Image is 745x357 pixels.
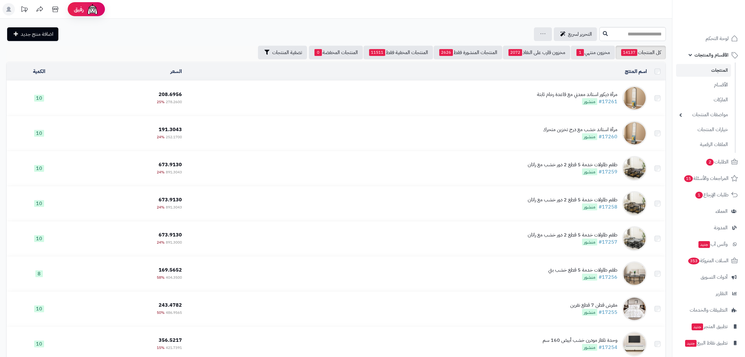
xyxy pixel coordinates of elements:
span: 673.9130 [159,231,182,239]
div: مفرش قطن 7 قطع نفرين [570,302,617,309]
span: طلبات الإرجاع [695,190,729,199]
div: وحدة تلفاز مودرن خشب أبيض 160 سم [543,337,617,344]
span: منشور [582,344,597,351]
span: 24% [157,134,165,140]
a: الماركات [676,93,731,107]
img: ai-face.png [86,3,99,16]
span: 25% [157,99,165,105]
a: أدوات التسويق [676,270,741,285]
span: 673.9130 [159,196,182,204]
span: 891.3043 [166,204,182,210]
span: 2 [706,158,714,166]
a: #17258 [598,203,617,211]
a: طلبات الإرجاع1 [676,187,741,202]
div: طقم طاولات خدمة 5 قطع 2 دور خشب مع راتان [528,196,617,204]
button: تصفية المنتجات [258,46,307,59]
span: 14137 [621,49,637,56]
span: تصفية المنتجات [272,49,302,56]
span: 252.1700 [166,134,182,140]
span: 50% [157,310,165,315]
span: 11511 [369,49,385,56]
a: التطبيقات والخدمات [676,303,741,318]
a: الملفات الرقمية [676,138,731,151]
span: 0 [314,49,322,56]
span: 891.3000 [166,240,182,245]
div: مرآة استاند خشب مع درج تخزين متحرك [543,126,617,133]
span: منشور [582,309,597,316]
img: طقم طاولات خدمة 5 قطع 2 دور خشب مع راتان [622,191,647,216]
span: 421.7391 [166,345,182,350]
a: السعر [170,68,182,75]
a: التقارير [676,286,741,301]
span: جديد [698,241,710,248]
a: المنتجات المخفضة0 [309,46,363,59]
a: وآتس آبجديد [676,237,741,252]
span: 208.6956 [159,91,182,98]
span: 243.4782 [159,301,182,309]
span: 1 [695,191,703,199]
span: العملاء [716,207,728,216]
img: logo-2.png [703,5,739,18]
a: اضافة منتج جديد [7,27,58,41]
div: طقم طاولات خدمة 5 قطع 2 دور خشب مع راتان [528,231,617,239]
a: المنتجات المخفية فقط11511 [363,46,433,59]
a: #17260 [598,133,617,140]
span: 24% [157,169,165,175]
span: منشور [582,239,597,245]
a: المراجعات والأسئلة15 [676,171,741,186]
img: مرآة ديكور استاند معدني مع قاعدة رخام ثابتة [622,86,647,111]
a: لوحة التحكم [676,31,741,46]
a: المنتجات المنشورة فقط2626 [434,46,502,59]
span: 191.3043 [159,126,182,133]
a: العملاء [676,204,741,219]
span: 353 [688,257,699,264]
a: الأقسام [676,78,731,92]
span: 10 [34,95,44,102]
a: المدونة [676,220,741,235]
span: الأقسام والمنتجات [694,51,729,59]
a: #17261 [598,98,617,105]
a: تطبيق نقاط البيعجديد [676,336,741,350]
a: مواصفات المنتجات [676,108,731,121]
span: 10 [34,165,44,172]
span: 15 [684,175,693,182]
a: #17259 [598,168,617,176]
span: منشور [582,274,597,281]
img: مرآة استاند خشب مع درج تخزين متحرك [622,121,647,146]
span: 2626 [439,49,453,56]
span: منشور [582,204,597,210]
span: 356.5217 [159,336,182,344]
span: 891.3043 [166,169,182,175]
span: تطبيق المتجر [691,322,728,331]
a: كل المنتجات14137 [616,46,666,59]
span: 24% [157,204,165,210]
a: #17255 [598,309,617,316]
span: 169.5652 [159,266,182,274]
a: مخزون منتهي1 [571,46,615,59]
span: 486.9565 [166,310,182,315]
img: طقم طاولات خدمة 5 قطع 2 دور خشب مع راتان [622,156,647,181]
span: المراجعات والأسئلة [684,174,729,183]
a: السلات المتروكة353 [676,253,741,268]
span: 24% [157,240,165,245]
a: خيارات المنتجات [676,123,731,136]
a: الكمية [33,68,45,75]
span: أدوات التسويق [701,273,728,281]
span: منشور [582,168,597,175]
span: 10 [34,305,44,312]
span: 15% [157,345,165,350]
a: #17257 [598,238,617,246]
span: جديد [685,340,697,347]
span: لوحة التحكم [706,34,729,43]
span: التحرير لسريع [568,30,592,38]
span: 10 [34,200,44,207]
a: مخزون قارب على النفاذ2072 [503,46,570,59]
a: الطلبات2 [676,154,741,169]
span: وآتس آب [698,240,728,249]
img: طقم طاولات خدمة 5 قطع 2 دور خشب مع راتان [622,226,647,251]
span: 10 [34,130,44,137]
span: 10 [34,341,44,347]
span: 10 [34,235,44,242]
span: اضافة منتج جديد [21,30,53,38]
span: منشور [582,98,597,105]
